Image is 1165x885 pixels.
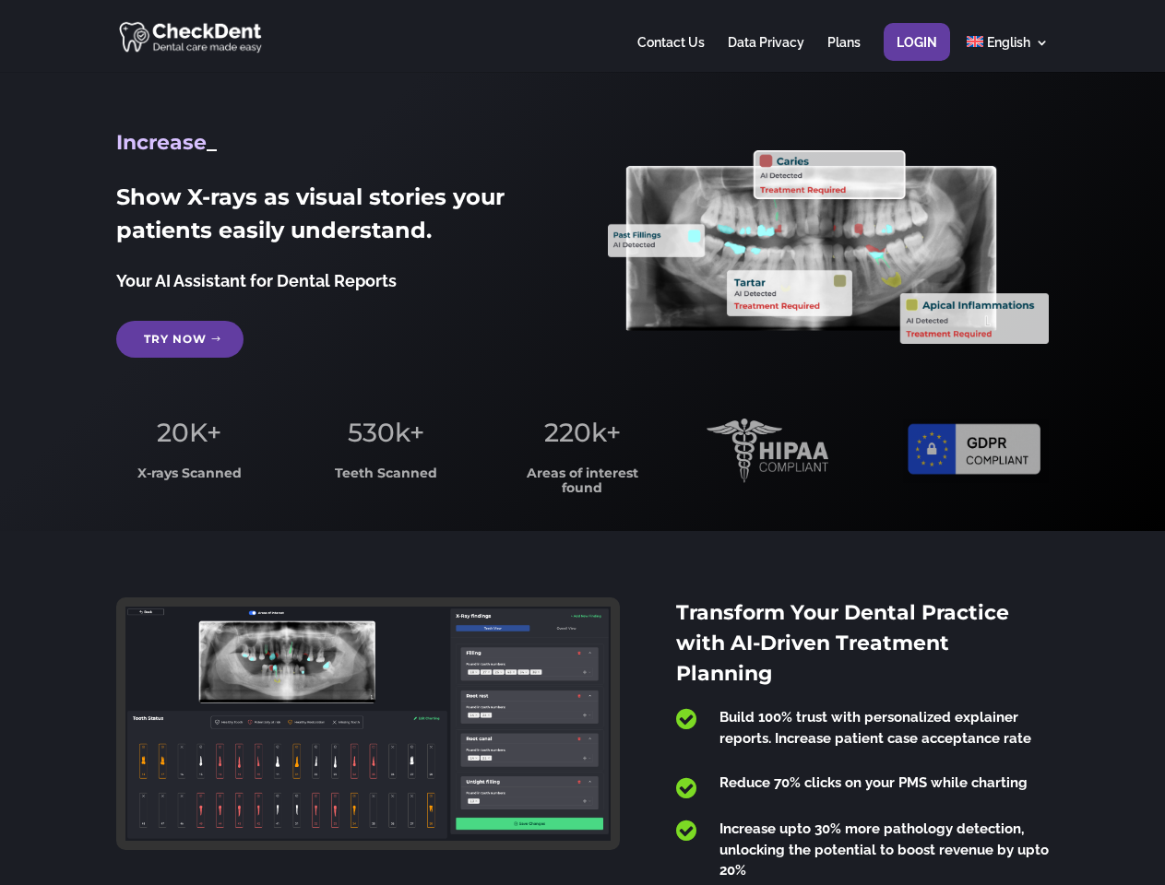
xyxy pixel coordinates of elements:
[207,130,217,155] span: _
[116,271,397,290] span: Your AI Assistant for Dental Reports
[348,417,424,448] span: 530k+
[719,774,1028,791] span: Reduce 70% clicks on your PMS while charting
[637,36,705,72] a: Contact Us
[719,820,1049,879] span: Increase upto 30% more pathology detection, unlocking the potential to boost revenue by upto 20%
[116,181,556,256] h2: Show X-rays as visual stories your patients easily understand.
[116,130,207,155] span: Increase
[676,707,696,731] span: 
[719,709,1031,747] span: Build 100% trust with personalized explainer reports. Increase patient case acceptance rate
[608,150,1048,344] img: X_Ray_annotated
[119,18,264,54] img: CheckDent AI
[676,819,696,843] span: 
[897,36,937,72] a: Login
[987,35,1030,50] span: English
[967,36,1049,72] a: English
[157,417,221,448] span: 20K+
[827,36,861,72] a: Plans
[728,36,804,72] a: Data Privacy
[676,600,1009,686] span: Transform Your Dental Practice with AI-Driven Treatment Planning
[676,776,696,800] span: 
[510,466,656,504] h3: Areas of interest found
[544,417,621,448] span: 220k+
[116,321,244,358] a: Try Now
